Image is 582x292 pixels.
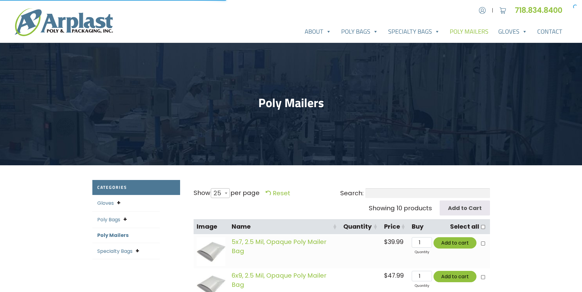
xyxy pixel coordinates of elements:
[383,25,445,38] a: Specialty Bags
[92,95,490,110] h1: Poly Mailers
[97,216,120,223] a: Poly Bags
[97,200,114,207] a: Gloves
[211,188,230,198] span: 25
[365,188,490,198] input: Search:
[340,188,490,198] label: Search:
[300,25,336,38] a: About
[97,232,129,239] a: Poly Mailers
[92,180,180,195] h2: Categories
[532,25,567,38] a: Contact
[369,204,432,213] div: Showing 10 products
[266,189,290,197] a: Reset
[97,248,133,255] a: Specialty Bags
[15,8,113,36] img: logo
[515,5,567,15] a: 718.834.8400
[493,25,532,38] a: Gloves
[211,186,227,200] span: 25
[440,200,490,215] input: Add to Cart
[492,7,493,14] span: |
[445,25,493,38] a: Poly Mailers
[194,188,260,198] label: Show per page
[336,25,383,38] a: Poly Bags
